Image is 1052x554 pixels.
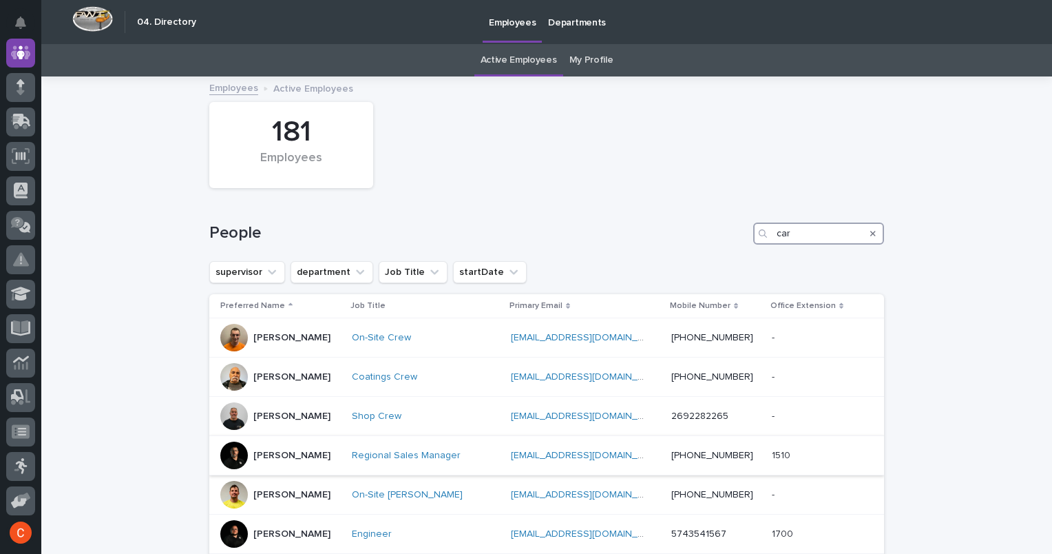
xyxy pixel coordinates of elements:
[17,17,35,39] div: Notifications
[772,329,777,344] p: -
[772,447,793,462] p: 1510
[671,490,753,500] a: [PHONE_NUMBER]
[220,298,285,314] p: Preferred Name
[772,369,777,383] p: -
[209,397,884,436] tr: [PERSON_NAME]Shop Crew [EMAIL_ADDRESS][DOMAIN_NAME] 2692282265--
[273,80,353,95] p: Active Employees
[209,358,884,397] tr: [PERSON_NAME]Coatings Crew [EMAIL_ADDRESS][DOMAIN_NAME] [PHONE_NUMBER]--
[772,526,796,540] p: 1700
[352,529,392,540] a: Engineer
[670,298,730,314] p: Mobile Number
[352,450,461,462] a: Regional Sales Manager
[671,333,753,342] a: [PHONE_NUMBER]
[233,115,350,150] div: 181
[253,489,330,501] p: [PERSON_NAME]
[253,332,330,344] p: [PERSON_NAME]
[511,451,666,460] a: [EMAIL_ADDRESS][DOMAIN_NAME]
[671,451,753,460] a: [PHONE_NUMBER]
[379,261,448,283] button: Job Title
[6,8,35,37] button: Notifications
[209,475,884,515] tr: [PERSON_NAME]On-Site [PERSON_NAME] [EMAIL_ADDRESS][DOMAIN_NAME] [PHONE_NUMBER]--
[569,44,613,76] a: My Profile
[6,518,35,547] button: users-avatar
[352,411,401,422] a: Shop Crew
[209,223,748,243] h1: People
[350,298,386,314] p: Job Title
[72,6,113,32] img: Workspace Logo
[772,408,777,422] p: -
[352,371,417,383] a: Coatings Crew
[671,411,728,421] a: 2692282265
[233,151,350,180] div: Employees
[253,529,330,540] p: [PERSON_NAME]
[511,490,666,500] a: [EMAIL_ADDRESS][DOMAIN_NAME]
[511,529,666,539] a: [EMAIL_ADDRESS][DOMAIN_NAME]
[509,298,562,314] p: Primary Email
[511,333,666,342] a: [EMAIL_ADDRESS][DOMAIN_NAME]
[253,411,330,422] p: [PERSON_NAME]
[209,515,884,554] tr: [PERSON_NAME]Engineer [EMAIL_ADDRESS][DOMAIN_NAME] 574354156717001700
[511,411,666,421] a: [EMAIL_ADDRESS][DOMAIN_NAME]
[772,486,777,501] p: -
[481,44,557,76] a: Active Employees
[352,332,411,344] a: On-Site Crew
[671,372,753,382] a: [PHONE_NUMBER]
[671,529,726,539] a: 5743541567
[511,372,666,382] a: [EMAIL_ADDRESS][DOMAIN_NAME]
[209,79,258,95] a: Employees
[253,371,330,383] p: [PERSON_NAME]
[770,298,836,314] p: Office Extension
[753,223,884,245] input: Search
[209,261,285,283] button: supervisor
[453,261,527,283] button: startDate
[137,17,196,28] h2: 04. Directory
[291,261,373,283] button: department
[209,436,884,475] tr: [PERSON_NAME]Regional Sales Manager [EMAIL_ADDRESS][DOMAIN_NAME] [PHONE_NUMBER]15101510
[209,318,884,358] tr: [PERSON_NAME]On-Site Crew [EMAIL_ADDRESS][DOMAIN_NAME] [PHONE_NUMBER]--
[352,489,463,501] a: On-Site [PERSON_NAME]
[253,450,330,462] p: [PERSON_NAME]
